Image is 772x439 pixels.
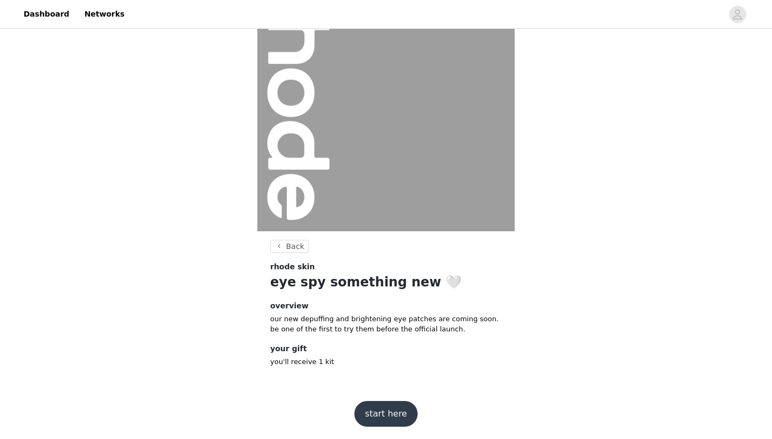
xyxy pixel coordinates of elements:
a: Networks [78,2,131,26]
h1: eye spy something new 🤍 [270,273,502,292]
h4: overview [270,300,502,312]
p: you'll receive 1 kit [270,357,502,367]
p: our new depuffing and brightening eye patches are coming soon. be one of the first to try them be... [270,314,502,335]
button: start here [354,401,418,427]
a: Dashboard [17,2,76,26]
h4: your gift [270,343,502,354]
button: Back [270,240,309,253]
div: avatar [732,6,743,23]
span: rhode skin [270,261,315,273]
